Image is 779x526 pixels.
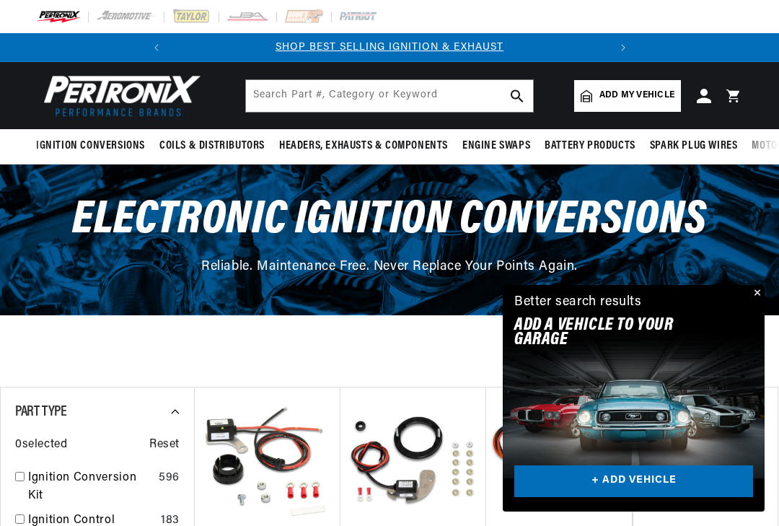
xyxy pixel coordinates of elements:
[171,40,609,56] div: Announcement
[159,139,265,154] span: Coils & Distributors
[142,33,171,62] button: Translation missing: en.sections.announcements.previous_announcement
[171,40,609,56] div: 1 of 2
[643,129,745,163] summary: Spark Plug Wires
[246,80,533,112] input: Search Part #, Category or Keyword
[599,89,674,102] span: Add my vehicle
[28,469,153,506] a: Ignition Conversion Kit
[455,129,537,163] summary: Engine Swaps
[36,71,202,120] img: Pertronix
[149,436,180,455] span: Reset
[514,292,642,313] div: Better search results
[152,129,272,163] summary: Coils & Distributors
[36,129,152,163] summary: Ignition Conversions
[514,465,753,498] a: + ADD VEHICLE
[462,139,530,154] span: Engine Swaps
[272,129,455,163] summary: Headers, Exhausts & Components
[72,197,707,244] span: Electronic Ignition Conversions
[201,260,578,273] span: Reliable. Maintenance Free. Never Replace Your Points Again.
[609,33,638,62] button: Translation missing: en.sections.announcements.next_announcement
[279,139,448,154] span: Headers, Exhausts & Components
[159,469,180,488] div: 596
[501,80,533,112] button: search button
[537,129,643,163] summary: Battery Products
[276,42,503,53] a: SHOP BEST SELLING IGNITION & EXHAUST
[747,285,765,302] button: Close
[15,405,66,419] span: Part Type
[650,139,738,154] span: Spark Plug Wires
[574,80,681,112] a: Add my vehicle
[514,318,717,348] h2: Add A VEHICLE to your garage
[36,139,145,154] span: Ignition Conversions
[545,139,635,154] span: Battery Products
[15,436,67,455] span: 0 selected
